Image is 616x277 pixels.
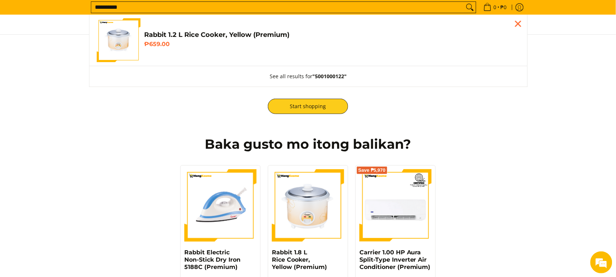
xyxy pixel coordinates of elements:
[313,73,347,80] strong: "5001000122"
[93,136,523,152] h2: Baka gusto mo itong balikan?
[500,5,508,10] span: ₱0
[42,92,101,166] span: We're online!
[359,169,432,242] img: Carrier 1.00 HP Aura Split-Type Inverter Air Conditioner (Premium)
[184,249,240,270] a: Rabbit Electric Non-Stick Dry Iron 5188C (Premium)
[272,249,327,270] a: Rabbit 1.8 L Rice Cooker, Yellow (Premium)
[184,169,257,242] img: https://mangkosme.com/products/rabbit-electric-non-stick-dry-iron-5188c-class-a
[359,249,431,270] a: Carrier 1.00 HP Aura Split-Type Inverter Air Conditioner (Premium)
[493,5,498,10] span: 0
[358,168,386,172] span: Save ₱5,970
[481,3,509,11] span: •
[513,18,524,29] div: Close pop up
[144,41,520,48] h6: ₱659.00
[268,99,348,114] a: Start shopping
[97,18,520,62] a: rabbit-1.2-liter-rice-cooker-yellow-full-view-mang-kosme Rabbit 1.2 L Rice Cooker, Yellow (Premiu...
[97,18,140,62] img: rabbit-1.2-liter-rice-cooker-yellow-full-view-mang-kosme
[464,2,476,13] button: Search
[120,4,137,21] div: Minimize live chat window
[272,169,344,242] img: https://mangkosme.com/products/rabbit-1-8-l-rice-cooker-yellow-class-a
[144,31,520,39] h4: Rabbit 1.2 L Rice Cooker, Yellow (Premium)
[38,41,123,50] div: Chat with us now
[4,200,139,225] textarea: Type your message and hit 'Enter'
[263,66,354,87] button: See all results for"5001000122"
